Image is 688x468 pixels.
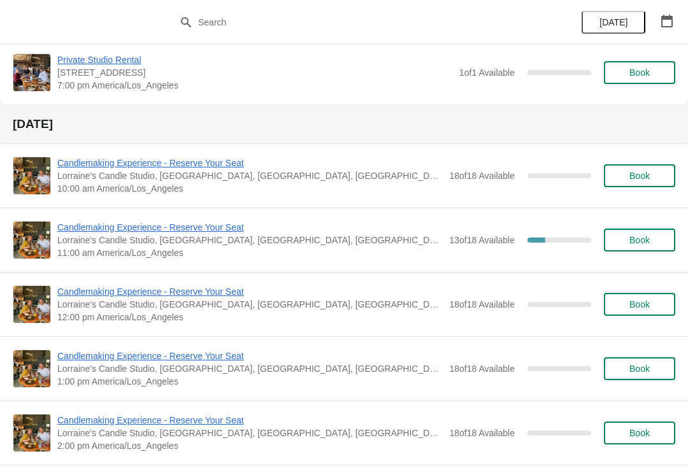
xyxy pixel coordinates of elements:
[449,171,515,181] span: 18 of 18 Available
[57,350,443,362] span: Candlemaking Experience - Reserve Your Seat
[582,11,645,34] button: [DATE]
[57,298,443,311] span: Lorraine's Candle Studio, [GEOGRAPHIC_DATA], [GEOGRAPHIC_DATA], [GEOGRAPHIC_DATA], [GEOGRAPHIC_DATA]
[604,422,675,444] button: Book
[629,428,650,438] span: Book
[599,17,627,27] span: [DATE]
[449,364,515,374] span: 18 of 18 Available
[57,157,443,169] span: Candlemaking Experience - Reserve Your Seat
[57,53,453,66] span: Private Studio Rental
[629,364,650,374] span: Book
[57,375,443,388] span: 1:00 pm America/Los_Angeles
[604,229,675,252] button: Book
[57,66,453,79] span: [STREET_ADDRESS]
[57,311,443,323] span: 12:00 pm America/Los_Angeles
[57,414,443,427] span: Candlemaking Experience - Reserve Your Seat
[57,79,453,92] span: 7:00 pm America/Los_Angeles
[604,357,675,380] button: Book
[629,299,650,309] span: Book
[13,350,50,387] img: Candlemaking Experience - Reserve Your Seat | Lorraine's Candle Studio, Market Street, Pacific Be...
[629,67,650,78] span: Book
[57,182,443,195] span: 10:00 am America/Los_Angeles
[13,415,50,451] img: Candlemaking Experience - Reserve Your Seat | Lorraine's Candle Studio, Market Street, Pacific Be...
[57,169,443,182] span: Lorraine's Candle Studio, [GEOGRAPHIC_DATA], [GEOGRAPHIC_DATA], [GEOGRAPHIC_DATA], [GEOGRAPHIC_DATA]
[13,118,675,131] h2: [DATE]
[57,439,443,452] span: 2:00 pm America/Los_Angeles
[57,246,443,259] span: 11:00 am America/Los_Angeles
[13,157,50,194] img: Candlemaking Experience - Reserve Your Seat | Lorraine's Candle Studio, Market Street, Pacific Be...
[57,362,443,375] span: Lorraine's Candle Studio, [GEOGRAPHIC_DATA], [GEOGRAPHIC_DATA], [GEOGRAPHIC_DATA], [GEOGRAPHIC_DATA]
[459,67,515,78] span: 1 of 1 Available
[449,235,515,245] span: 13 of 18 Available
[629,171,650,181] span: Book
[197,11,516,34] input: Search
[57,221,443,234] span: Candlemaking Experience - Reserve Your Seat
[604,293,675,316] button: Book
[13,286,50,323] img: Candlemaking Experience - Reserve Your Seat | Lorraine's Candle Studio, Market Street, Pacific Be...
[57,427,443,439] span: Lorraine's Candle Studio, [GEOGRAPHIC_DATA], [GEOGRAPHIC_DATA], [GEOGRAPHIC_DATA], [GEOGRAPHIC_DATA]
[13,54,50,91] img: Private Studio Rental | 215 Market St suite 1a, Seabrook, WA 98571, USA | 7:00 pm America/Los_Ang...
[57,285,443,298] span: Candlemaking Experience - Reserve Your Seat
[57,234,443,246] span: Lorraine's Candle Studio, [GEOGRAPHIC_DATA], [GEOGRAPHIC_DATA], [GEOGRAPHIC_DATA], [GEOGRAPHIC_DATA]
[13,222,50,259] img: Candlemaking Experience - Reserve Your Seat | Lorraine's Candle Studio, Market Street, Pacific Be...
[604,61,675,84] button: Book
[629,235,650,245] span: Book
[449,299,515,309] span: 18 of 18 Available
[604,164,675,187] button: Book
[449,428,515,438] span: 18 of 18 Available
